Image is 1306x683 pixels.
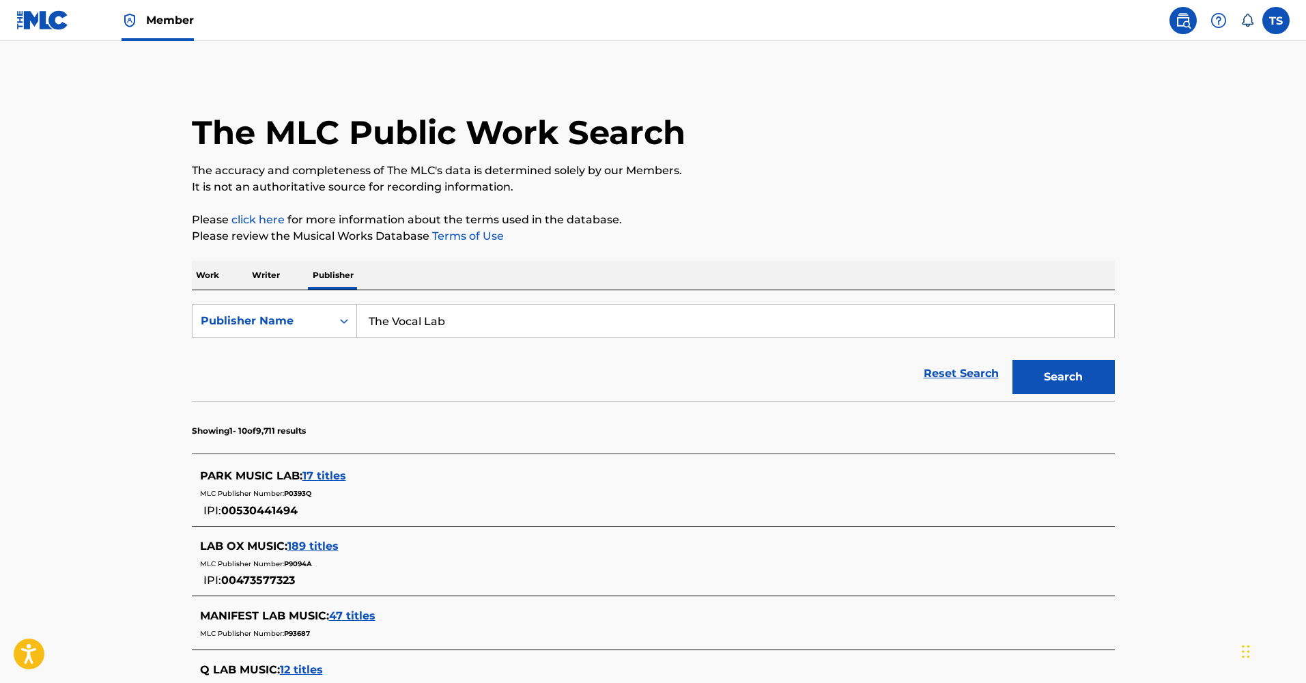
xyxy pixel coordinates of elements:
[203,504,221,517] span: IPI:
[200,540,287,553] span: LAB OX MUSIC :
[1210,12,1227,29] img: help
[200,469,302,482] span: PARK MUSIC LAB :
[287,540,339,553] span: 189 titles
[192,112,685,153] h1: The MLC Public Work Search
[917,359,1006,389] a: Reset Search
[200,489,284,498] span: MLC Publisher Number:
[280,663,323,676] span: 12 titles
[192,228,1115,245] p: Please review the Musical Works Database
[200,663,280,676] span: Q LAB MUSIC :
[1205,7,1232,34] div: Help
[248,261,284,290] p: Writer
[302,469,346,482] span: 17 titles
[284,629,310,638] span: P93687
[429,229,504,242] a: Terms of Use
[309,261,358,290] p: Publisher
[203,574,221,587] span: IPI:
[192,179,1115,195] p: It is not an authoritative source for recording information.
[122,12,138,29] img: Top Rightsholder
[221,574,295,587] span: 00473577323
[1262,7,1290,34] div: User Menu
[200,559,284,568] span: MLC Publisher Number:
[329,609,375,622] span: 47 titles
[1012,360,1115,394] button: Search
[192,425,306,437] p: Showing 1 - 10 of 9,711 results
[192,304,1115,401] form: Search Form
[1169,7,1197,34] a: Public Search
[231,213,285,226] a: click here
[1240,14,1254,27] div: Notifications
[192,261,223,290] p: Work
[200,609,329,622] span: MANIFEST LAB MUSIC :
[192,163,1115,179] p: The accuracy and completeness of The MLC's data is determined solely by our Members.
[221,504,298,517] span: 00530441494
[192,212,1115,228] p: Please for more information about the terms used in the database.
[146,12,194,28] span: Member
[284,559,312,568] span: P9094A
[200,629,284,638] span: MLC Publisher Number:
[1242,631,1250,672] div: Drag
[1238,617,1306,683] iframe: Chat Widget
[1175,12,1191,29] img: search
[284,489,311,498] span: P0393Q
[201,313,324,329] div: Publisher Name
[16,10,69,30] img: MLC Logo
[1268,453,1306,570] iframe: Resource Center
